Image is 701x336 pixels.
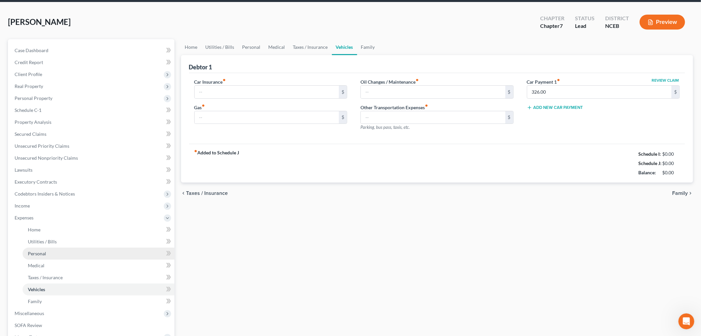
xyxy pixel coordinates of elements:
span: Vehicles [28,287,45,292]
input: -- [195,86,339,98]
span: Real Property [15,83,43,89]
span: Miscellaneous [15,310,44,316]
textarea: Message… [6,204,127,215]
span: Taxes / Insurance [186,191,228,196]
span: Expenses [15,215,33,220]
label: Other Transportation Expenses [360,104,428,111]
span: Credit Report [15,59,43,65]
button: Family chevron_right [672,191,693,196]
img: Profile image for Katie [19,4,30,14]
a: SOFA Review [9,319,174,331]
button: Emoji picker [10,217,16,223]
i: fiber_manual_record [223,78,226,82]
input: -- [195,111,339,124]
a: Family [357,39,379,55]
a: Credit Report [9,56,174,68]
span: Medical [28,263,44,268]
div: Chapter [540,22,564,30]
a: Family [23,295,174,307]
a: Unsecured Nonpriority Claims [9,152,174,164]
span: Schedule C-1 [15,107,41,113]
i: fiber_manual_record [202,104,205,107]
a: Executory Contracts [9,176,174,188]
i: fiber_manual_record [415,78,419,82]
a: Vehicles [332,39,357,55]
span: Codebtors Insiders & Notices [15,191,75,197]
div: Close [116,3,128,15]
i: fiber_manual_record [194,149,198,153]
span: Taxes / Insurance [28,275,63,280]
i: fiber_manual_record [425,104,428,107]
span: Case Dashboard [15,47,48,53]
strong: Balance: [638,170,656,175]
span: Client Profile [15,71,42,77]
span: SOFA Review [15,322,42,328]
input: -- [527,86,672,98]
div: 🚨ATTN: [GEOGRAPHIC_DATA] of [US_STATE]The court has added a new Credit Counseling Field that we n... [5,52,109,122]
button: Upload attachment [32,217,37,223]
div: Chapter [540,15,564,22]
a: Home [23,224,174,236]
div: District [605,15,629,22]
label: Gas [194,104,205,111]
button: Start recording [42,217,47,223]
a: Medical [23,260,174,272]
button: go back [4,3,17,15]
button: Review Claim [651,78,680,82]
a: Taxes / Insurance [289,39,332,55]
a: Property Analysis [9,116,174,128]
a: Schedule C-1 [9,104,174,116]
div: $ [671,86,679,98]
a: Secured Claims [9,128,174,140]
a: Home [181,39,202,55]
button: Home [104,3,116,15]
a: Medical [265,39,289,55]
span: 7 [560,23,563,29]
div: [PERSON_NAME] • 3h ago [11,123,63,127]
i: chevron_left [181,191,186,196]
span: [PERSON_NAME] [8,17,71,27]
a: Utilities / Bills [202,39,238,55]
a: Vehicles [23,284,174,295]
div: Status [575,15,595,22]
input: -- [361,86,505,98]
a: Personal [23,248,174,260]
button: Send a message… [114,215,124,225]
a: Taxes / Insurance [23,272,174,284]
span: Family [672,191,688,196]
iframe: To enrich screen reader interactions, please activate Accessibility in Grammarly extension settings [678,313,694,329]
div: The court has added a new Credit Counseling Field that we need to update upon filing. Please remo... [11,72,103,118]
span: Family [28,298,42,304]
label: Car Payment 1 [527,78,560,85]
a: Utilities / Bills [23,236,174,248]
span: Unsecured Nonpriority Claims [15,155,78,161]
div: $0.00 [663,151,680,157]
span: Personal [28,251,46,256]
strong: Schedule J: [638,160,662,166]
h1: [PERSON_NAME] [32,3,75,8]
div: NCEB [605,22,629,30]
div: Katie says… [5,52,127,136]
button: chevron_left Taxes / Insurance [181,191,228,196]
a: Case Dashboard [9,44,174,56]
div: $ [339,111,347,124]
a: Personal [238,39,265,55]
span: Unsecured Priority Claims [15,143,69,149]
span: Utilities / Bills [28,239,57,244]
input: -- [361,111,505,124]
strong: Schedule I: [638,151,661,157]
div: Debtor 1 [189,63,212,71]
span: Parking, bus pass, taxis, etc. [360,125,410,130]
i: chevron_right [688,191,693,196]
span: Executory Contracts [15,179,57,185]
strong: Added to Schedule J [194,149,239,177]
div: $ [339,86,347,98]
b: 🚨ATTN: [GEOGRAPHIC_DATA] of [US_STATE] [11,56,95,68]
button: Preview [640,15,685,30]
span: Secured Claims [15,131,46,137]
div: $0.00 [663,169,680,176]
div: Lead [575,22,595,30]
span: Income [15,203,30,209]
span: Lawsuits [15,167,32,173]
i: fiber_manual_record [557,78,560,82]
